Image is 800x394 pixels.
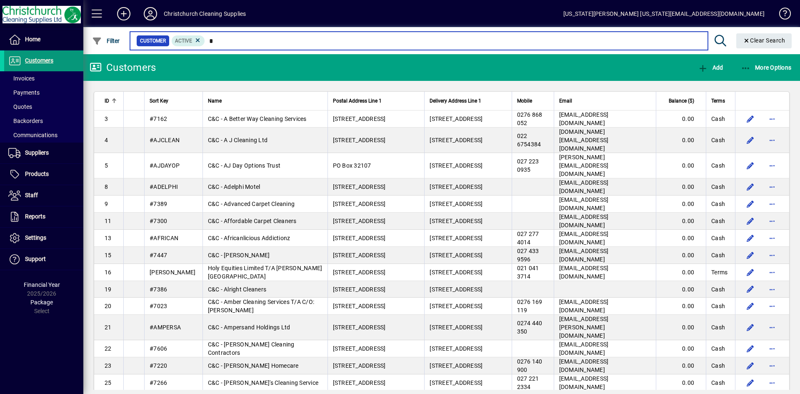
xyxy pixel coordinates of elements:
span: [STREET_ADDRESS] [430,183,482,190]
span: ID [105,96,109,105]
button: Add [696,60,725,75]
span: [STREET_ADDRESS] [430,218,482,224]
a: Home [4,29,83,50]
span: 021 041 3714 [517,265,539,280]
span: [DOMAIN_NAME][EMAIL_ADDRESS][DOMAIN_NAME] [559,128,609,152]
span: [STREET_ADDRESS] [430,379,482,386]
span: Quotes [8,103,32,110]
span: Cash [711,234,725,242]
div: Email [559,96,651,105]
span: Terms [711,96,725,105]
span: [EMAIL_ADDRESS][DOMAIN_NAME] [559,213,609,228]
button: More options [765,180,779,193]
span: C&C - Adelphi Motel [208,183,260,190]
span: [EMAIL_ADDRESS][DOMAIN_NAME] [559,231,609,246]
span: [EMAIL_ADDRESS][DOMAIN_NAME] [559,358,609,373]
a: Quotes [4,100,83,114]
button: Edit [744,133,757,147]
td: 0.00 [656,196,706,213]
span: #ADELPHI [150,183,178,190]
span: [STREET_ADDRESS] [333,345,386,352]
span: Name [208,96,222,105]
button: More options [765,376,779,389]
button: Edit [744,214,757,228]
button: Edit [744,159,757,172]
span: 25 [105,379,112,386]
span: [STREET_ADDRESS] [333,201,386,207]
div: Balance ($) [661,96,702,105]
span: Communications [8,132,57,138]
button: Edit [744,248,757,262]
a: Communications [4,128,83,142]
span: Reports [25,213,45,220]
span: 5 [105,162,108,169]
span: C&C - A J Cleaning Ltd [208,137,268,143]
span: [STREET_ADDRESS] [333,303,386,309]
span: 20 [105,303,112,309]
span: [STREET_ADDRESS] [430,162,482,169]
span: #7447 [150,252,167,258]
span: 027 277 4014 [517,231,539,246]
span: Cash [711,217,725,225]
span: [STREET_ADDRESS] [333,137,386,143]
span: #7266 [150,379,167,386]
span: Email [559,96,572,105]
a: Reports [4,206,83,227]
button: Edit [744,112,757,125]
span: [STREET_ADDRESS] [430,345,482,352]
button: More options [765,214,779,228]
span: #7389 [150,201,167,207]
button: Edit [744,266,757,279]
span: 15 [105,252,112,258]
td: 0.00 [656,230,706,247]
span: [STREET_ADDRESS] [430,137,482,143]
span: [STREET_ADDRESS] [430,303,482,309]
span: Staff [25,192,38,198]
span: [STREET_ADDRESS] [430,115,482,122]
span: [STREET_ADDRESS] [430,252,482,258]
span: [EMAIL_ADDRESS][DOMAIN_NAME] [559,111,609,126]
td: 0.00 [656,281,706,298]
td: 0.00 [656,178,706,196]
span: Home [25,36,40,43]
span: [STREET_ADDRESS] [430,201,482,207]
span: Postal Address Line 1 [333,96,382,105]
span: Cash [711,302,725,310]
span: C&C - Africanlicious Addictionz [208,235,290,241]
span: [PERSON_NAME][EMAIL_ADDRESS][DOMAIN_NAME] [559,154,609,177]
span: 0276 868 052 [517,111,542,126]
span: C&C - A Better Way Cleaning Services [208,115,307,122]
span: Cash [711,361,725,370]
a: Payments [4,85,83,100]
button: Clear [736,33,792,48]
td: 0.00 [656,357,706,374]
span: [EMAIL_ADDRESS][DOMAIN_NAME] [559,299,609,314]
span: [EMAIL_ADDRESS][PERSON_NAME][DOMAIN_NAME] [559,316,609,339]
span: #AJDAYOP [150,162,180,169]
button: More options [765,321,779,334]
span: [STREET_ADDRESS] [430,269,482,276]
span: #7220 [150,362,167,369]
span: [STREET_ADDRESS] [333,218,386,224]
span: [STREET_ADDRESS] [333,183,386,190]
span: [EMAIL_ADDRESS][DOMAIN_NAME] [559,179,609,194]
span: Invoices [8,75,35,82]
span: [STREET_ADDRESS] [333,286,386,293]
span: Delivery Address Line 1 [430,96,481,105]
div: Customers [90,61,156,74]
td: 0.00 [656,315,706,340]
a: Products [4,164,83,185]
td: 0.00 [656,374,706,391]
span: 9 [105,201,108,207]
span: #AJCLEAN [150,137,180,143]
span: Filter [92,38,120,44]
span: [STREET_ADDRESS] [430,324,482,331]
span: 23 [105,362,112,369]
button: More options [765,283,779,296]
span: [STREET_ADDRESS] [333,252,386,258]
span: Terms [711,268,727,276]
span: Payments [8,89,40,96]
td: 0.00 [656,298,706,315]
a: Staff [4,185,83,206]
a: Support [4,249,83,270]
